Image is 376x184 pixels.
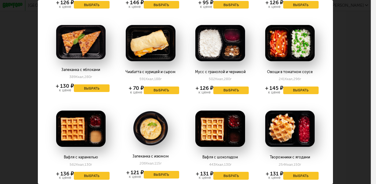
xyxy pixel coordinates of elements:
[209,162,232,167] div: 443 130
[74,172,109,180] button: Выбрать
[56,176,74,180] div: к цене
[126,175,144,179] div: к цене
[265,90,283,94] div: к цене
[265,25,315,62] img: big_mOe8z449M5M7lfOZ.png
[266,172,283,176] div: + 131 ₽
[139,161,162,165] div: 206 115
[198,5,213,9] div: к цене
[126,25,175,62] img: big_psj8Nh3MtzDMxZNy.png
[192,70,249,74] div: Мусс с гранолой и черникой
[91,75,92,79] span: г
[261,70,318,74] div: Овощи в томатном соусе
[76,162,85,167] span: Ккал,
[160,161,162,165] span: г
[300,77,301,81] span: г
[198,1,213,5] div: + 95 ₽
[196,86,213,90] div: + 126 ₽
[122,70,179,74] div: Чиабатта с курицей и сыром
[213,87,249,94] button: Выбрать
[266,176,283,180] div: к цене
[56,172,74,176] div: + 136 ₽
[283,1,319,9] button: Выбрать
[52,68,109,72] div: Запеканка с яблоками
[56,111,106,147] img: big_166ZK53KlE4HfnGn.png
[126,111,175,146] img: big_jNBKMWfBmyrWEFir.png
[144,1,179,9] button: Выбрать
[266,5,283,9] div: к цене
[69,75,92,79] div: 389 280
[144,171,179,179] button: Выбрать
[139,77,162,81] div: 591 188
[195,25,245,62] img: big_oNJ7c1XGuxDSvFDf.png
[126,171,144,175] div: + 121 ₽
[196,90,213,94] div: к цене
[195,111,245,147] img: big_Mmly1jkEHxlyqn68.png
[213,172,249,180] button: Выбрать
[129,90,144,94] div: к цене
[146,77,154,81] span: Ккал,
[76,75,84,79] span: Ккал,
[126,1,144,5] div: + 146 ₽
[74,1,109,9] button: Выбрать
[146,161,154,165] span: Ккал,
[283,172,319,180] button: Выбрать
[52,155,109,160] div: Вафля с карамелью
[213,1,249,9] button: Выбрать
[261,155,318,160] div: Творожники с ягодами
[160,77,162,81] span: г
[283,87,319,94] button: Выбрать
[285,77,293,81] span: Ккал,
[56,84,74,88] div: + 130 ₽
[56,25,106,59] img: big_mPDajhulWsqtV8Bj.png
[144,87,179,94] button: Выбрать
[279,77,301,81] div: 241 296
[230,77,232,81] span: г
[126,5,144,9] div: к цене
[230,162,232,167] span: г
[265,111,315,147] img: big_DXgXecFN6gWiqhAW.png
[56,1,74,5] div: + 126 ₽
[266,1,283,5] div: + 126 ₽
[215,162,224,167] span: Ккал,
[209,77,232,81] div: 502 280
[56,5,74,9] div: к цене
[192,155,249,160] div: Вафля с шоколадом
[300,162,301,167] span: г
[196,172,213,176] div: + 131 ₽
[122,154,179,159] div: Запеканка с изюмом
[265,86,283,90] div: + 145 ₽
[70,162,92,167] div: 562 130
[279,162,301,167] div: 254 150
[196,176,213,180] div: к цене
[56,88,74,92] div: к цене
[129,86,144,90] div: + 70 ₽
[215,77,224,81] span: Ккал,
[91,162,92,167] span: г
[74,84,109,92] button: Выбрать
[285,162,294,167] span: Ккал,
